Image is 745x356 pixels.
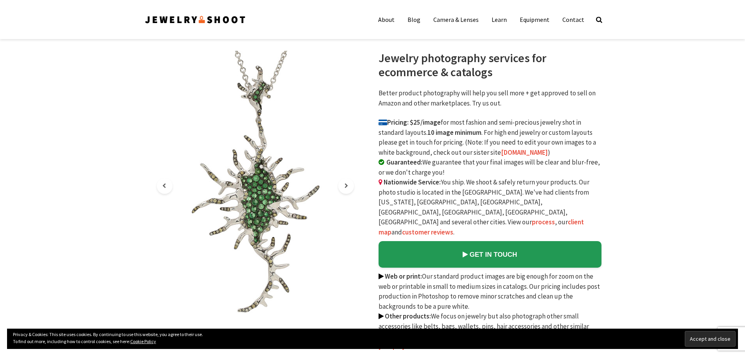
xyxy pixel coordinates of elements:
[130,338,156,344] a: Cookie Policy
[385,272,422,281] b: Web or print:
[402,12,426,27] a: Blog
[402,228,453,236] a: customer reviews
[379,118,441,127] b: Pricing: $25/image
[532,218,555,226] a: process
[379,332,598,351] a: Tell us about your project
[7,329,738,349] div: Privacy & Cookies: This site uses cookies. By continuing to use this website, you agree to their ...
[514,12,555,27] a: Equipment
[379,218,584,236] a: client map
[685,331,736,347] input: Accept and close
[501,148,548,157] a: [DOMAIN_NAME]
[379,51,601,79] h1: Jewelry photography services for ecommerce & catalogs
[427,12,485,27] a: Camera & Lenses
[557,12,590,27] a: Contact
[386,158,422,166] b: Guaranteed:
[379,241,601,268] a: GET IN TOUCH
[385,312,431,320] b: Other products:
[372,12,400,27] a: About
[486,12,513,27] a: Learn
[146,51,364,321] img: Jewelry Product Photography
[379,51,601,351] div: for most fashion and semi-precious jewelry shot in standard layouts. . For high end jewelry or cu...
[427,128,481,137] b: 10 image minimum
[384,178,441,186] b: Nationwide Service:
[144,13,246,26] img: Jewelry Photographer Bay Area - San Francisco | Nationwide via Mail
[379,88,601,108] p: Better product photography will help you sell more + get approved to sell on Amazon and other mar...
